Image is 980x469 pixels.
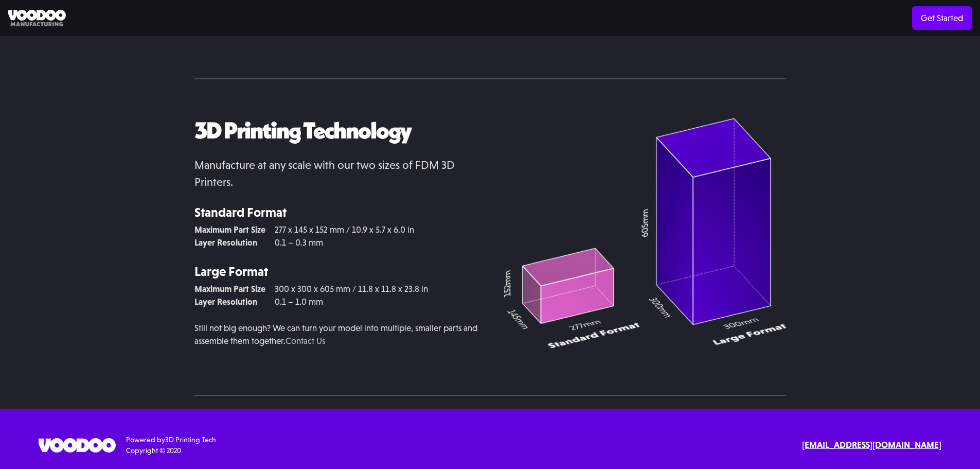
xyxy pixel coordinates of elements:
h2: 3D Printing Technology [194,118,477,144]
h3: Standard Format [194,203,477,221]
a: Get Started [912,6,972,30]
img: Voodoo Manufacturing logo [8,10,66,27]
a: Contact Us [286,336,325,346]
div: 0.1 – 1.0 mm [275,296,477,309]
p: Manufacture at any scale with our two sizes of FDM 3D Printers. [194,157,477,190]
div: Layer Resolution [194,236,266,250]
div: Layer Resolution [194,296,266,309]
div: 300 x 300 x 605 mm / 11.8 x 11.8 x 23.8 in [275,283,477,296]
p: Still not big enough? We can turn your model into multiple, smaller parts and assemble them toget... [194,322,477,348]
strong: [EMAIL_ADDRESS][DOMAIN_NAME] [802,440,941,450]
h3: Large Format [194,263,477,281]
div: 0.1 – 0.3 mm [275,236,477,250]
div: Maximum Part Size [194,283,266,296]
a: [EMAIL_ADDRESS][DOMAIN_NAME] [802,439,941,452]
div: Maximum Part Size [194,223,266,237]
div: Powered by Copyright © 2020 [126,435,216,456]
a: 3D Printing Tech [165,436,216,444]
div: 277 x 145 x 152 mm / 10.9 x 5.7 x 6.0 in [275,223,477,237]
